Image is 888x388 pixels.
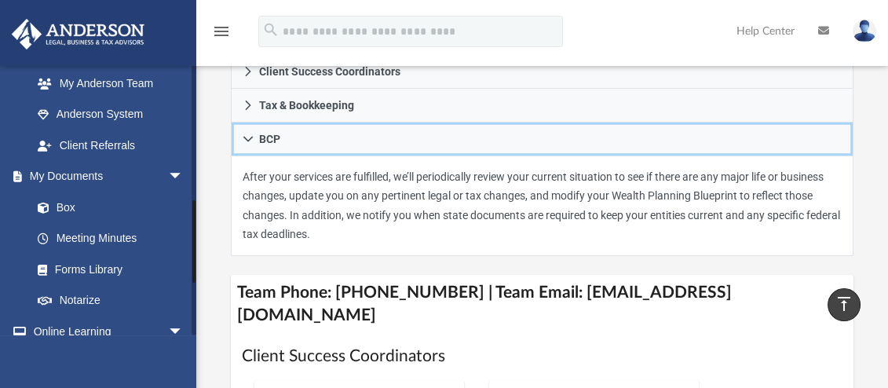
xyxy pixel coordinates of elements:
span: Client Success Coordinators [259,66,400,77]
a: BCP [231,123,853,156]
span: Tax & Bookkeeping [259,100,354,111]
a: Meeting Minutes [22,223,207,254]
a: menu [212,30,231,41]
a: vertical_align_top [828,288,861,321]
i: menu [212,22,231,41]
a: Online Learningarrow_drop_down [11,316,199,347]
a: My Anderson Team [22,68,192,99]
i: vertical_align_top [835,295,853,313]
a: Box [22,192,199,223]
h4: Team Phone: [PHONE_NUMBER] | Team Email: [EMAIL_ADDRESS][DOMAIN_NAME] [231,275,853,334]
span: BCP [259,134,280,145]
a: Tax & Bookkeeping [231,89,853,123]
div: BCP [231,156,853,256]
a: Anderson System [22,99,199,130]
a: Forms Library [22,254,199,285]
img: User Pic [853,20,876,42]
span: arrow_drop_down [168,161,199,193]
a: Client Success Coordinators [231,55,853,89]
i: search [262,21,280,38]
img: Anderson Advisors Platinum Portal [7,19,149,49]
h1: Client Success Coordinators [242,345,842,368]
a: Notarize [22,285,207,317]
p: After your services are fulfilled, we’ll periodically review your current situation to see if the... [243,167,842,244]
a: Client Referrals [22,130,199,161]
a: My Documentsarrow_drop_down [11,161,207,192]
span: arrow_drop_down [168,316,199,348]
